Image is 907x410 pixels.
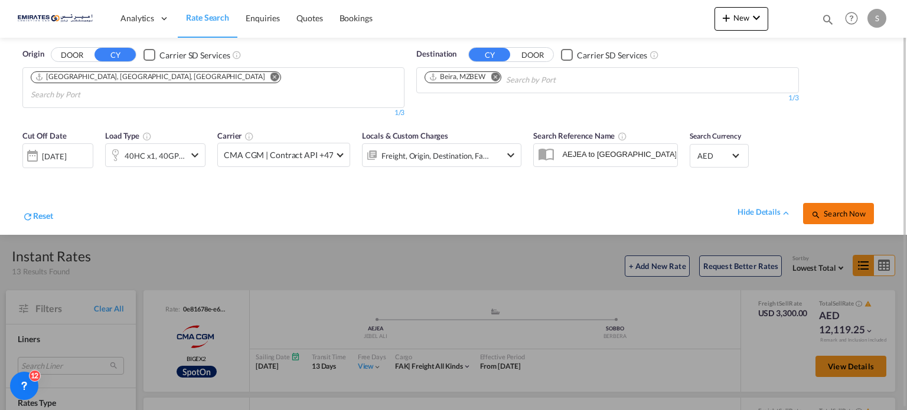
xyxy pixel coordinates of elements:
span: Quotes [296,13,322,23]
span: Origin [22,48,44,60]
div: 1/3 [416,93,798,103]
md-checkbox: Checkbox No Ink [561,48,647,61]
input: Chips input. [506,71,618,90]
img: c67187802a5a11ec94275b5db69a26e6.png [18,5,97,32]
div: Port of Jebel Ali, Jebel Ali, AEJEA [35,72,265,82]
div: icon-refreshReset [22,210,53,224]
md-icon: icon-magnify [811,210,821,219]
span: Help [841,8,862,28]
button: CY [469,48,510,61]
div: 40HC x1 40GP x1 20GP x1 [125,147,185,164]
div: [DATE] [22,143,93,168]
span: Analytics [120,12,154,24]
md-icon: icon-plus 400-fg [719,11,733,25]
md-datepicker: Select [22,167,31,183]
md-icon: icon-chevron-down [504,148,518,162]
div: Freight Origin Destination Factory Stuffing [381,147,489,164]
div: S [867,9,886,28]
div: Freight Origin Destination Factory Stuffingicon-chevron-down [362,143,521,167]
div: Help [841,8,867,29]
md-icon: icon-chevron-up [781,208,791,218]
input: Search by Port [31,86,143,104]
div: hide detailsicon-chevron-up [738,206,791,218]
span: Destination [416,48,456,60]
md-icon: Unchecked: Search for CY (Container Yard) services for all selected carriers.Checked : Search for... [650,50,659,60]
span: Locals & Custom Charges [362,131,448,140]
md-checkbox: Checkbox No Ink [143,48,230,61]
span: New [719,13,764,22]
div: Press delete to remove this chip. [429,72,488,82]
div: Carrier SD Services [577,50,647,61]
span: Reset [33,211,53,221]
md-icon: Unchecked: Search for CY (Container Yard) services for all selected carriers.Checked : Search for... [232,50,242,60]
div: 1/3 [22,108,404,118]
span: Enquiries [246,13,280,23]
button: DOOR [512,48,553,62]
md-select: Select Currency: د.إ AEDUnited Arab Emirates Dirham [696,147,742,164]
button: Remove [263,72,280,84]
span: AED [697,150,730,161]
md-icon: icon-magnify [821,13,834,26]
md-icon: Your search will be saved by the below given name [618,132,627,141]
span: icon-magnifySearch Now [811,209,865,218]
md-icon: The selected Trucker/Carrierwill be displayed in the rate results If the rates are from another f... [244,132,254,141]
span: Cut Off Date [22,131,67,140]
div: Press delete to remove this chip. [35,72,267,82]
md-icon: icon-refresh [22,211,33,222]
md-icon: icon-chevron-down [749,11,764,25]
span: Search Currency [690,132,741,140]
button: Remove [483,72,501,84]
button: icon-magnifySearch Now [803,203,874,224]
span: Load Type [105,131,152,140]
div: [DATE] [42,151,66,162]
div: Beira, MZBEW [429,72,485,82]
span: Rate Search [186,12,229,22]
div: 40HC x1 40GP x1 20GP x1icon-chevron-down [105,143,205,167]
button: DOOR [51,48,93,62]
span: Carrier [217,131,254,140]
div: icon-magnify [821,13,834,31]
md-chips-wrap: Chips container. Use arrow keys to select chips. [29,68,398,104]
span: CMA CGM | Contract API +47 [224,149,333,161]
button: icon-plus 400-fgNewicon-chevron-down [714,7,768,31]
button: CY [94,48,136,61]
md-icon: icon-chevron-down [188,148,202,162]
input: Search Reference Name [556,145,677,163]
md-icon: icon-information-outline [142,132,152,141]
span: Search Reference Name [533,131,627,140]
span: Bookings [340,13,373,23]
md-chips-wrap: Chips container. Use arrow keys to select chips. [423,68,623,90]
div: Carrier SD Services [159,50,230,61]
